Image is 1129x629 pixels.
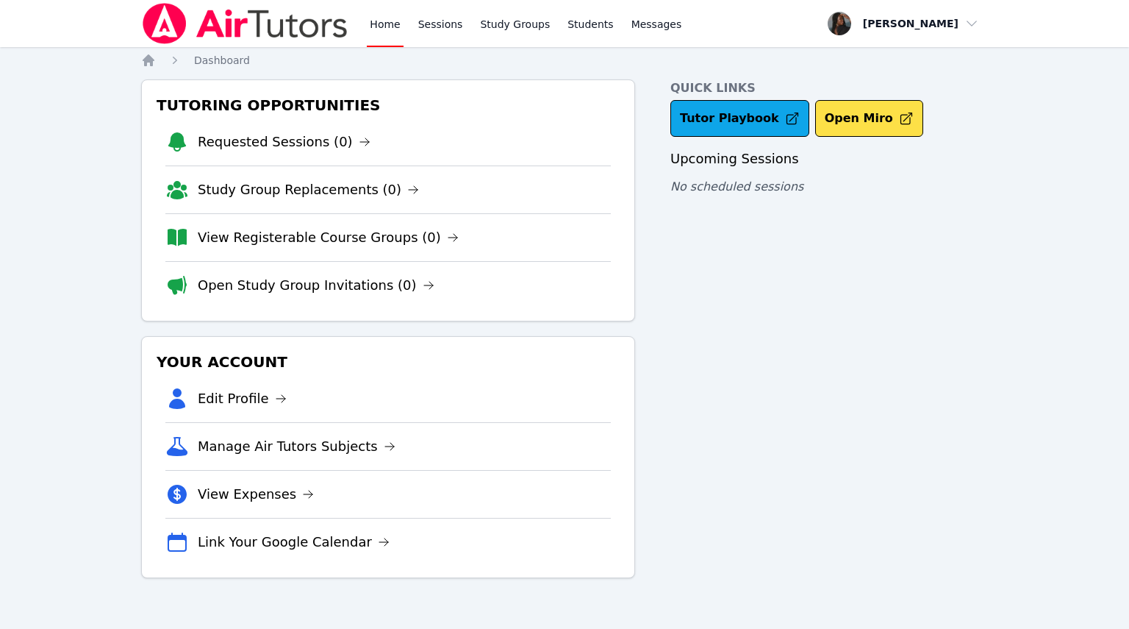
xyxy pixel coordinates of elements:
[198,532,390,552] a: Link Your Google Calendar
[670,79,988,97] h4: Quick Links
[194,53,250,68] a: Dashboard
[815,100,923,137] button: Open Miro
[670,180,803,193] span: No scheduled sessions
[141,3,349,44] img: Air Tutors
[154,349,623,375] h3: Your Account
[670,100,809,137] a: Tutor Playbook
[198,180,419,200] a: Study Group Replacements (0)
[154,92,623,118] h3: Tutoring Opportunities
[198,132,370,152] a: Requested Sessions (0)
[194,54,250,66] span: Dashboard
[198,227,459,248] a: View Registerable Course Groups (0)
[198,436,395,457] a: Manage Air Tutors Subjects
[141,53,988,68] nav: Breadcrumb
[670,149,988,169] h3: Upcoming Sessions
[631,17,682,32] span: Messages
[198,484,314,505] a: View Expenses
[198,275,434,296] a: Open Study Group Invitations (0)
[198,388,287,409] a: Edit Profile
